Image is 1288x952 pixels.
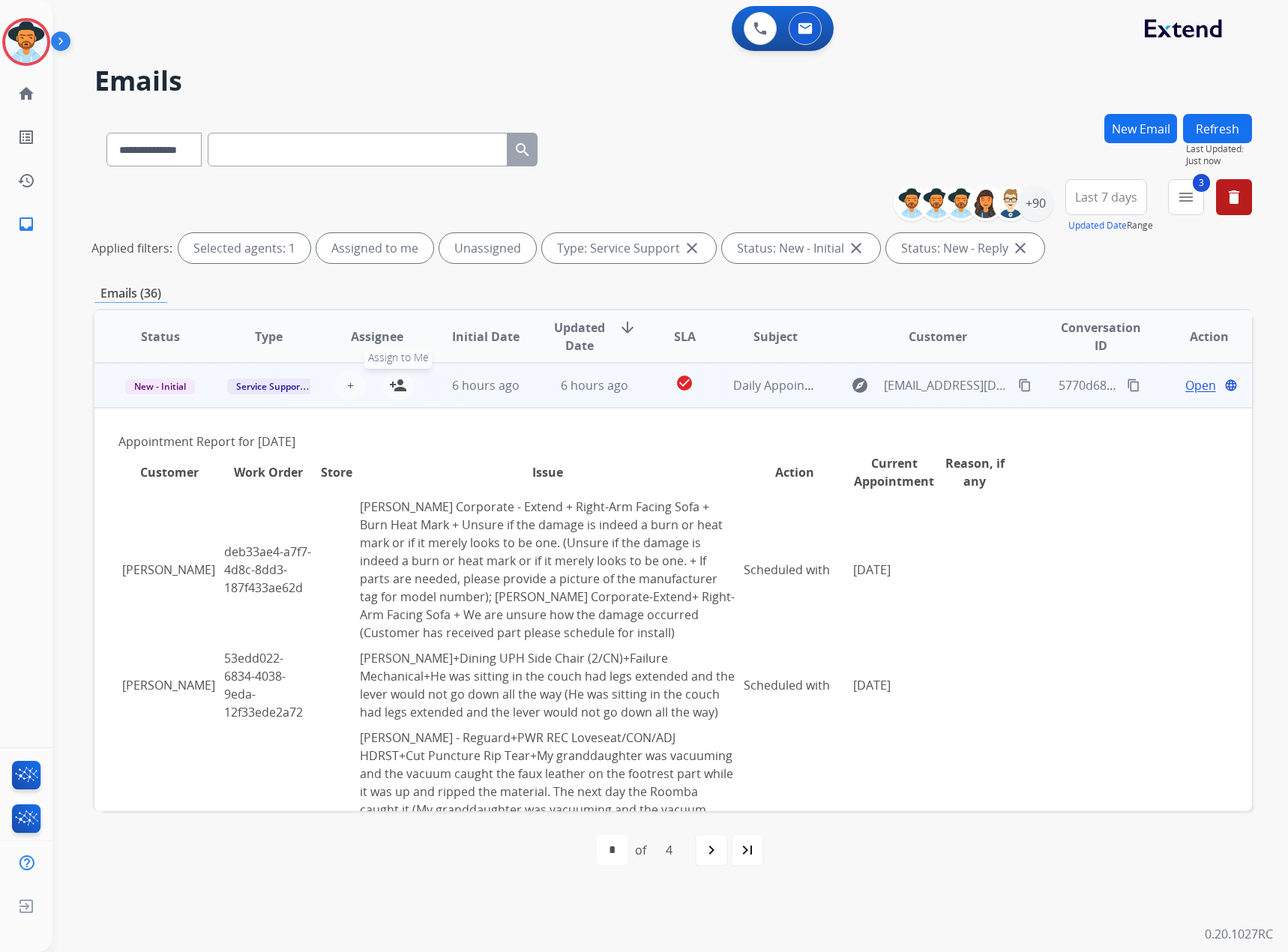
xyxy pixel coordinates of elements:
[1127,379,1140,392] mat-icon: content_copy
[347,376,354,394] span: +
[1068,220,1127,232] button: Updated Date
[702,841,720,859] mat-icon: navigate_next
[1143,310,1252,363] th: Action
[1183,114,1252,143] button: Refresh
[753,328,798,346] span: Subject
[94,66,1252,96] h2: Emails
[1225,188,1243,206] mat-icon: delete
[118,494,220,645] td: [PERSON_NAME]
[1018,379,1032,392] mat-icon: content_copy
[1068,219,1153,232] span: Range
[220,494,317,645] td: deb33ae4-a7f7-4d8c-8dd3-187f433ae62d
[675,374,693,392] mat-icon: check_circle
[360,650,735,720] a: [PERSON_NAME]+Dining UPH Side Chair (2/CN)+Failure Mechanical+He was sitting in the couch had leg...
[227,379,313,394] span: Service Support
[635,841,646,859] div: of
[740,494,849,645] td: Scheduled with
[1224,379,1238,392] mat-icon: language
[118,433,1011,451] h2: Appointment Report for [DATE]
[738,841,756,859] mat-icon: last_page
[1186,143,1252,155] span: Last Updated:
[849,451,939,494] th: Current Appointment
[220,645,317,725] td: 53edd022-6834-4038-9eda-12f33ede2a72
[619,319,637,337] mat-icon: arrow_downward
[909,328,967,346] span: Customer
[364,346,433,369] span: Assign to Me
[674,328,696,346] span: SLA
[178,233,310,263] div: Selected agents: 1
[561,377,628,394] span: 6 hours ago
[1059,377,1288,394] span: 5770d68c-35c1-46e8-b1fe-e35b2eb7a974
[847,239,865,257] mat-icon: close
[1017,185,1053,221] div: +90
[849,645,939,725] td: [DATE]
[542,233,716,263] div: Type: Service Support
[1065,179,1147,215] button: Last 7 days
[1104,114,1177,143] button: New Email
[939,451,1011,494] th: Reason, if any
[255,328,283,346] span: Type
[1205,925,1273,943] p: 0.20.1027RC
[17,128,35,146] mat-icon: list_alt
[351,328,403,346] span: Assignee
[17,172,35,190] mat-icon: history
[118,451,220,494] th: Customer
[317,451,356,494] th: Store
[220,451,317,494] th: Work Order
[654,835,684,865] div: 4
[849,494,939,645] td: [DATE]
[1186,155,1252,167] span: Just now
[1168,179,1204,215] button: 3
[683,239,701,257] mat-icon: close
[5,21,47,63] img: avatar
[17,85,35,103] mat-icon: home
[389,376,407,394] mat-icon: person_add
[514,141,532,159] mat-icon: search
[439,233,536,263] div: Unassigned
[141,328,180,346] span: Status
[17,215,35,233] mat-icon: inbox
[91,239,172,257] p: Applied filters:
[360,498,735,641] a: [PERSON_NAME] Corporate - Extend + Right-Arm Facing Sofa + Burn Heat Mark + Unsure if the damage ...
[94,284,167,303] p: Emails (36)
[1177,188,1195,206] mat-icon: menu
[722,233,880,263] div: Status: New - Initial
[316,233,433,263] div: Assigned to me
[553,319,607,355] span: Updated Date
[1075,194,1137,200] span: Last 7 days
[452,328,520,346] span: Initial Date
[1193,174,1210,192] span: 3
[884,376,1011,394] span: [EMAIL_ADDRESS][DOMAIN_NAME]
[356,451,740,494] th: Issue
[335,370,365,400] button: +
[886,233,1044,263] div: Status: New - Reply
[118,645,220,725] td: [PERSON_NAME]
[851,376,869,394] mat-icon: explore
[383,370,413,400] button: Assign to Me
[1059,319,1143,355] span: Conversation ID
[740,451,849,494] th: Action
[740,645,849,725] td: Scheduled with
[125,379,195,394] span: New - Initial
[733,377,1001,394] span: Daily Appointment Report for Extend on [DATE]
[1011,239,1029,257] mat-icon: close
[452,377,520,394] span: 6 hours ago
[1185,376,1216,394] span: Open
